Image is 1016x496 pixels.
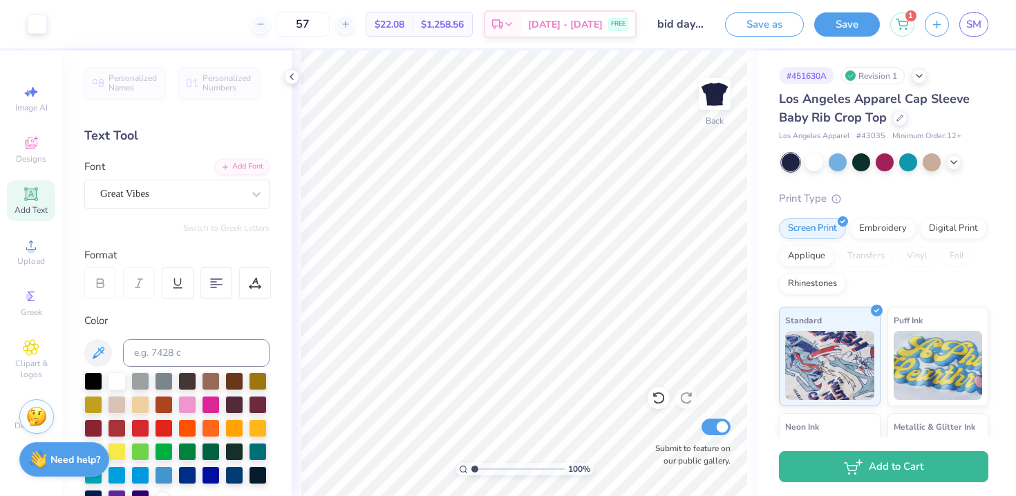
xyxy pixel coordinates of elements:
[568,463,590,475] span: 100 %
[375,17,404,32] span: $22.08
[84,313,270,329] div: Color
[611,19,625,29] span: FREE
[84,126,270,145] div: Text Tool
[920,218,987,239] div: Digital Print
[959,12,988,37] a: SM
[17,256,45,267] span: Upload
[785,419,819,434] span: Neon Ink
[50,453,100,466] strong: Need help?
[779,191,988,207] div: Print Type
[706,115,724,127] div: Back
[856,131,885,142] span: # 43035
[894,313,923,327] span: Puff Ink
[701,80,728,108] img: Back
[84,159,105,175] label: Font
[785,331,874,400] img: Standard
[905,10,916,21] span: 1
[892,131,961,142] span: Minimum Order: 12 +
[647,10,715,38] input: Untitled Design
[779,67,834,84] div: # 451630A
[779,451,988,482] button: Add to Cart
[183,222,270,233] button: Switch to Greek Letters
[21,307,42,318] span: Greek
[109,73,158,93] span: Personalized Names
[966,17,981,32] span: SM
[779,246,834,267] div: Applique
[276,12,330,37] input: – –
[7,358,55,380] span: Clipart & logos
[421,17,464,32] span: $1,258.56
[528,17,603,32] span: [DATE] - [DATE]
[779,274,846,294] div: Rhinestones
[84,247,271,263] div: Format
[15,204,48,216] span: Add Text
[850,218,916,239] div: Embroidery
[779,131,849,142] span: Los Angeles Apparel
[894,419,975,434] span: Metallic & Glitter Ink
[838,246,894,267] div: Transfers
[203,73,252,93] span: Personalized Numbers
[15,420,48,431] span: Decorate
[785,313,822,327] span: Standard
[215,159,270,175] div: Add Font
[779,90,970,126] span: Los Angeles Apparel Cap Sleeve Baby Rib Crop Top
[779,218,846,239] div: Screen Print
[898,246,937,267] div: Vinyl
[15,102,48,113] span: Image AI
[941,246,973,267] div: Foil
[123,339,270,367] input: e.g. 7428 c
[16,153,46,164] span: Designs
[894,331,983,400] img: Puff Ink
[841,67,905,84] div: Revision 1
[648,442,731,467] label: Submit to feature on our public gallery.
[725,12,804,37] button: Save as
[814,12,880,37] button: Save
